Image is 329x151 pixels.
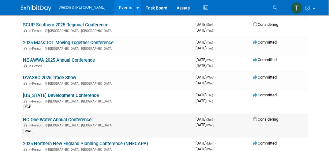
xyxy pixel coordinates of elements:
[214,22,215,27] span: -
[196,99,213,103] span: [DATE]
[207,94,213,97] span: (Thu)
[23,117,92,122] a: NC One Water Annual Conference
[29,99,44,103] span: In-Person
[207,123,215,127] span: (Wed)
[196,63,213,68] span: [DATE]
[207,142,215,145] span: (Mon)
[207,23,213,26] span: (Sun)
[196,28,213,33] span: [DATE]
[253,117,279,122] span: Considering
[196,40,215,45] span: [DATE]
[207,58,215,62] span: (Wed)
[24,82,27,85] img: In-Person Event
[207,148,215,151] span: (Wed)
[23,75,77,80] a: DVASBO 2025 Trade Show
[29,64,44,68] span: In-Person
[24,99,27,103] img: In-Person Event
[196,46,213,50] span: [DATE]
[24,29,27,32] img: In-Person Event
[24,47,27,50] img: In-Person Event
[24,148,27,151] img: In-Person Event
[253,40,277,45] span: Committed
[23,93,99,98] a: [US_STATE] Development Conference
[23,129,34,134] div: WAT
[29,82,44,86] span: In-Person
[23,122,191,127] div: [GEOGRAPHIC_DATA], [GEOGRAPHIC_DATA]
[21,5,51,11] img: ExhibitDay
[207,118,213,121] span: (Sun)
[291,2,303,14] img: Tiffanie Knobloch
[24,123,27,126] img: In-Person Event
[207,99,213,103] span: (Thu)
[196,75,216,79] span: [DATE]
[24,64,27,67] img: In-Person Event
[23,28,191,33] div: [GEOGRAPHIC_DATA], [GEOGRAPHIC_DATA]
[196,93,215,97] span: [DATE]
[23,46,191,51] div: [GEOGRAPHIC_DATA], [GEOGRAPHIC_DATA]
[196,117,215,122] span: [DATE]
[23,40,114,45] a: 2025 MassDOT Moving Together Conference
[29,47,44,51] span: In-Person
[196,22,215,27] span: [DATE]
[253,22,279,27] span: Considering
[214,93,215,97] span: -
[23,104,33,110] div: EGE
[207,76,215,79] span: (Wed)
[196,57,216,62] span: [DATE]
[196,141,216,145] span: [DATE]
[253,75,277,79] span: Committed
[207,64,213,68] span: (Thu)
[196,81,215,85] span: [DATE]
[59,5,105,10] span: Weston & [PERSON_NAME]
[207,29,213,32] span: (Tue)
[23,99,191,103] div: [GEOGRAPHIC_DATA], [GEOGRAPHIC_DATA]
[23,81,191,86] div: [GEOGRAPHIC_DATA], [GEOGRAPHIC_DATA]
[214,117,215,122] span: -
[29,123,44,127] span: In-Person
[207,47,213,50] span: (Tue)
[29,29,44,33] span: In-Person
[196,122,215,127] span: [DATE]
[207,41,213,44] span: (Tue)
[23,141,148,146] a: 2025 Northern New England Planning Conference (NNECAPA)
[253,57,277,62] span: Committed
[214,40,215,45] span: -
[23,57,95,63] a: NE AWWA 2025 Annual Conference
[207,82,215,85] span: (Wed)
[253,93,277,97] span: Committed
[253,141,277,145] span: Committed
[23,22,109,28] a: SCUP Southern 2025 Regional Conference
